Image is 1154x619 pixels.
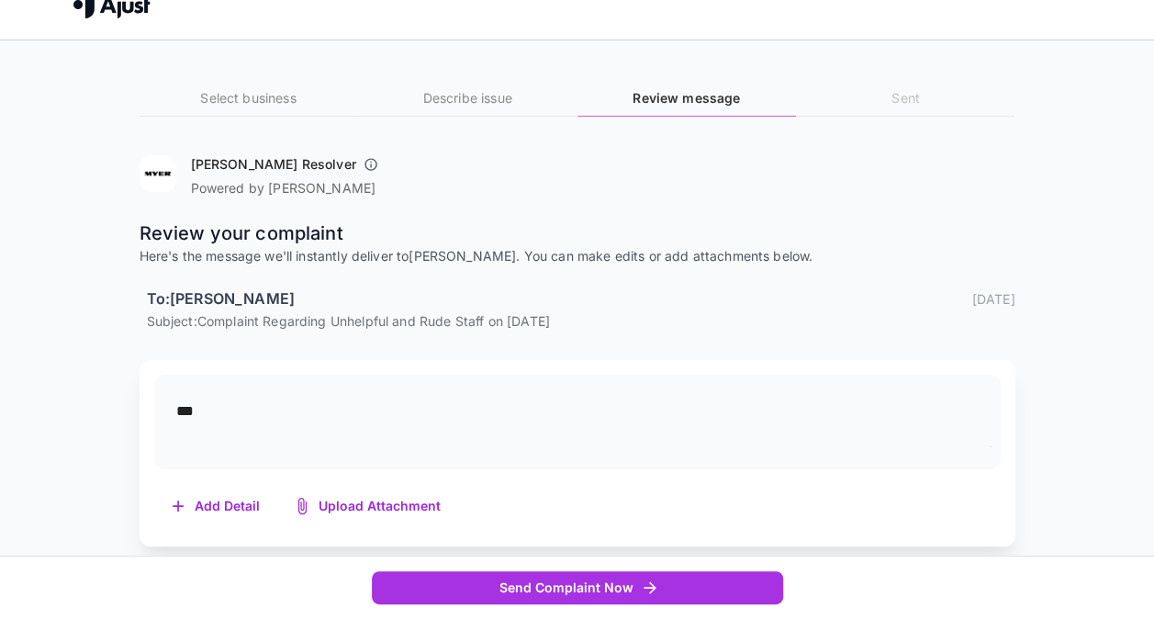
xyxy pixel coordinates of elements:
button: Send Complaint Now [372,571,783,605]
p: [DATE] [972,289,1015,309]
h6: To: [PERSON_NAME] [147,287,295,311]
button: Upload Attachment [278,488,459,525]
h6: Describe issue [358,88,577,108]
h6: Sent [796,88,1014,108]
p: Powered by [PERSON_NAME] [191,179,386,197]
button: Add Detail [154,488,278,525]
p: Subject: Complaint Regarding Unhelpful and Rude Staff on [DATE] [147,311,1015,331]
img: Myer [140,155,176,192]
p: Here's the message we'll instantly deliver to [PERSON_NAME] . You can make edits or add attachmen... [140,247,1015,265]
h6: Review message [577,88,796,108]
p: Review your complaint [140,219,1015,247]
h6: Select business [140,88,358,108]
h6: [PERSON_NAME] Resolver [191,155,356,174]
